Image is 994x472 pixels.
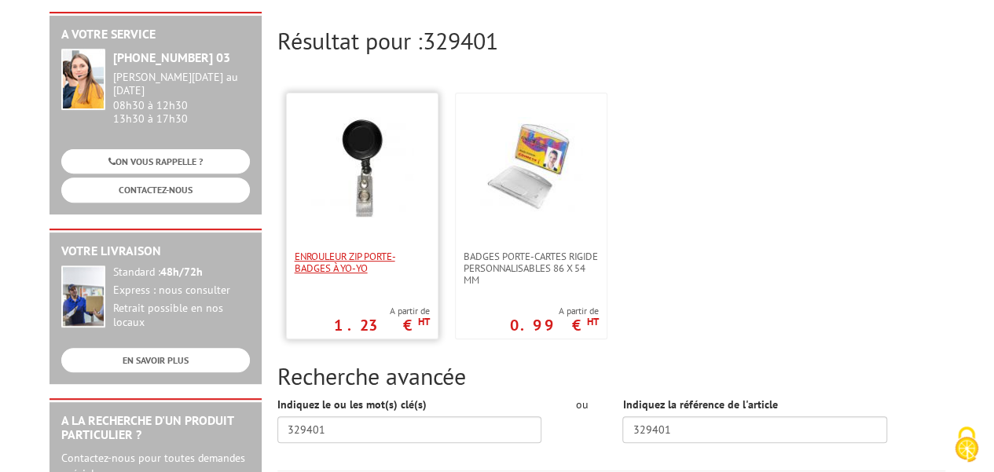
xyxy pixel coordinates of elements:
p: 0.99 € [510,320,599,330]
img: widget-service.jpg [61,49,105,110]
button: Cookies (fenêtre modale) [939,419,994,472]
a: EN SAVOIR PLUS [61,348,250,372]
img: Enrouleur Zip porte- badges à Yo-Yo [311,117,413,219]
h2: A votre service [61,27,250,42]
span: 329401 [423,25,498,56]
sup: HT [418,315,430,328]
sup: HT [587,315,599,328]
label: Indiquez la référence de l'article [622,397,777,412]
div: Express : nous consulter [113,284,250,298]
div: Standard : [113,265,250,280]
span: A partir de [510,305,599,317]
h2: Votre livraison [61,244,250,258]
span: Enrouleur Zip porte- badges à Yo-Yo [295,251,430,274]
a: ON VOUS RAPPELLE ? [61,149,250,174]
div: [PERSON_NAME][DATE] au [DATE] [113,71,250,97]
label: Indiquez le ou les mot(s) clé(s) [277,397,427,412]
div: Retrait possible en nos locaux [113,302,250,330]
strong: [PHONE_NUMBER] 03 [113,49,230,65]
a: Badges Porte-cartes rigide personnalisables 86 x 54 mm [456,251,607,286]
a: CONTACTEZ-NOUS [61,177,250,202]
div: ou [565,397,599,412]
span: A partir de [334,305,430,317]
a: Enrouleur Zip porte- badges à Yo-Yo [287,251,438,274]
img: widget-livraison.jpg [61,265,105,327]
h2: Recherche avancée [277,363,945,389]
p: 1.23 € [334,320,430,330]
img: Cookies (fenêtre modale) [947,425,986,464]
div: 08h30 à 12h30 13h30 à 17h30 [113,71,250,125]
span: Badges Porte-cartes rigide personnalisables 86 x 54 mm [464,251,599,286]
h2: A la recherche d'un produit particulier ? [61,414,250,441]
strong: 48h/72h [160,265,203,279]
img: Badges Porte-cartes rigide personnalisables 86 x 54 mm [480,117,582,219]
h2: Résultat pour : [277,27,945,53]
